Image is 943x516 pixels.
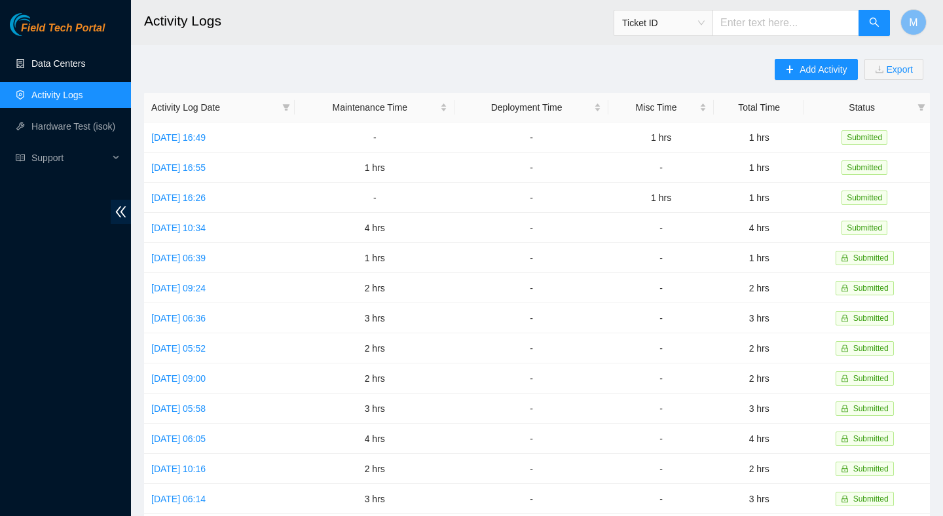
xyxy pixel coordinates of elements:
button: plusAdd Activity [775,59,857,80]
a: [DATE] 06:36 [151,313,206,323]
td: - [295,122,454,153]
button: M [900,9,927,35]
a: [DATE] 05:58 [151,403,206,414]
td: 4 hrs [295,424,454,454]
td: - [608,394,714,424]
span: Add Activity [800,62,847,77]
span: Submitted [841,130,887,145]
td: - [608,363,714,394]
span: Submitted [853,253,889,263]
a: Data Centers [31,58,85,69]
a: [DATE] 06:14 [151,494,206,504]
td: - [454,303,608,333]
span: search [869,17,879,29]
td: 1 hrs [714,122,804,153]
td: - [608,333,714,363]
td: - [454,484,608,514]
td: 1 hrs [295,153,454,183]
img: Akamai Technologies [10,13,66,36]
a: Hardware Test (isok) [31,121,115,132]
span: lock [841,465,849,473]
td: 2 hrs [295,363,454,394]
span: M [909,14,917,31]
td: - [454,363,608,394]
span: double-left [111,200,131,224]
span: filter [917,103,925,111]
td: 1 hrs [608,122,714,153]
a: [DATE] 16:55 [151,162,206,173]
td: 2 hrs [714,363,804,394]
td: - [608,424,714,454]
td: 3 hrs [714,394,804,424]
td: 3 hrs [714,484,804,514]
a: [DATE] 09:00 [151,373,206,384]
td: - [454,243,608,273]
td: 2 hrs [714,454,804,484]
button: downloadExport [864,59,923,80]
td: - [454,273,608,303]
span: lock [841,435,849,443]
span: Submitted [841,160,887,175]
td: 1 hrs [714,183,804,213]
span: filter [915,98,928,117]
span: lock [841,344,849,352]
td: 3 hrs [295,484,454,514]
a: [DATE] 09:24 [151,283,206,293]
a: [DATE] 16:26 [151,193,206,203]
td: - [454,122,608,153]
td: 1 hrs [295,243,454,273]
span: Submitted [853,344,889,353]
span: lock [841,314,849,322]
td: - [608,484,714,514]
a: [DATE] 10:34 [151,223,206,233]
span: lock [841,375,849,382]
span: lock [841,284,849,292]
td: - [608,454,714,484]
span: lock [841,405,849,413]
td: - [454,213,608,243]
td: 2 hrs [295,273,454,303]
td: 1 hrs [714,153,804,183]
span: read [16,153,25,162]
a: [DATE] 16:49 [151,132,206,143]
td: - [454,454,608,484]
td: 2 hrs [295,454,454,484]
td: - [608,153,714,183]
td: 2 hrs [714,333,804,363]
td: - [608,243,714,273]
td: - [454,424,608,454]
a: [DATE] 06:05 [151,433,206,444]
td: 4 hrs [714,213,804,243]
a: Akamai TechnologiesField Tech Portal [10,24,105,41]
a: Activity Logs [31,90,83,100]
span: Status [811,100,912,115]
td: - [454,183,608,213]
a: [DATE] 10:16 [151,464,206,474]
span: Submitted [853,404,889,413]
span: Submitted [853,464,889,473]
span: lock [841,254,849,262]
td: 4 hrs [295,213,454,243]
span: Submitted [841,191,887,205]
span: Submitted [841,221,887,235]
span: lock [841,495,849,503]
span: plus [785,65,794,75]
span: Activity Log Date [151,100,277,115]
span: Submitted [853,284,889,293]
span: Submitted [853,374,889,383]
td: 3 hrs [714,303,804,333]
span: Support [31,145,109,171]
td: - [454,394,608,424]
span: Ticket ID [622,13,705,33]
a: [DATE] 06:39 [151,253,206,263]
span: Submitted [853,494,889,504]
td: 2 hrs [714,273,804,303]
td: 1 hrs [714,243,804,273]
td: - [454,333,608,363]
span: Submitted [853,434,889,443]
span: Field Tech Portal [21,22,105,35]
td: - [295,183,454,213]
button: search [859,10,890,36]
td: 3 hrs [295,394,454,424]
td: - [608,303,714,333]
